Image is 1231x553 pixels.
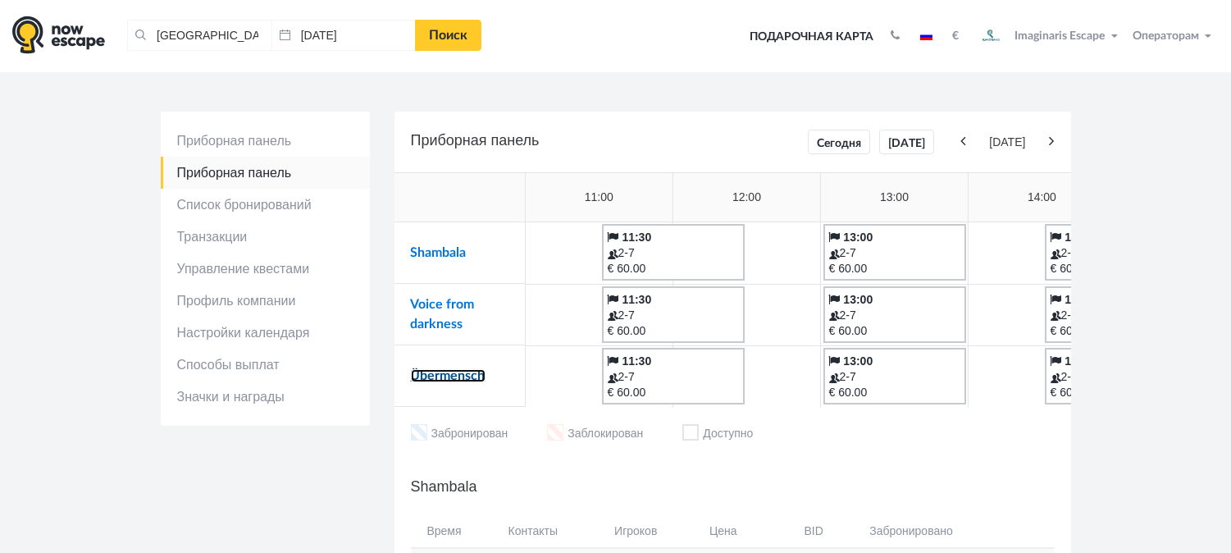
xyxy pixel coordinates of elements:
div: € 60.00 [608,323,739,339]
th: Забронировано [861,515,965,548]
a: Приборная панель [161,157,370,189]
div: € 60.00 [829,261,960,276]
a: Shambala [411,246,467,259]
a: Сегодня [808,130,870,154]
a: 11:30 2-7 € 60.00 [602,286,745,343]
b: 11:30 [622,231,651,244]
input: Город или название квеста [127,20,271,51]
a: 11:30 2-7 € 60.00 [602,224,745,281]
strong: € [952,30,959,42]
a: Значки и награды [161,381,370,413]
b: 14:30 [1065,354,1094,368]
b: 13:00 [843,354,873,368]
button: Операторам [1128,28,1219,44]
div: 2-7 [608,245,739,261]
div: 2-7 [829,369,960,385]
div: € 60.00 [1051,261,1182,276]
b: 13:00 [843,293,873,306]
th: Время [411,515,500,548]
a: 13:00 2-7 € 60.00 [823,348,966,404]
a: 14:30 2-7 € 60.00 [1045,348,1188,404]
a: 14:30 2-7 € 60.00 [1045,286,1188,343]
div: 2-7 [1051,245,1182,261]
th: BID [766,515,861,548]
b: 14:30 [1065,293,1094,306]
div: 2-7 [1051,369,1182,385]
span: Операторам [1133,30,1199,42]
a: Voice from darkness [411,298,475,331]
a: Übermensch [411,369,486,382]
a: Поиск [415,20,481,51]
th: Цена [680,515,766,548]
div: 2-7 [829,245,960,261]
b: 13:00 [843,231,873,244]
a: Способы выплат [161,349,370,381]
div: € 60.00 [1051,385,1182,400]
img: ru.jpg [920,32,932,40]
span: [DATE] [969,135,1045,150]
a: Подарочная карта [744,19,879,55]
a: 13:00 2-7 € 60.00 [823,286,966,343]
a: [DATE] [879,130,934,154]
th: Игроков [591,515,680,548]
div: 2-7 [829,308,960,323]
input: Дата [271,20,416,51]
h5: Приборная панель [411,128,1055,156]
a: 14:30 2-7 € 60.00 [1045,224,1188,281]
b: 11:30 [622,293,651,306]
a: Управление квестами [161,253,370,285]
button: Imaginaris Escape [971,20,1125,53]
li: Заблокирован [547,424,643,445]
th: Контакты [500,515,592,548]
b: 11:30 [622,354,651,368]
span: Imaginaris Escape [1015,27,1106,42]
li: Забронирован [411,424,508,445]
div: 2-7 [608,369,739,385]
li: Доступно [682,424,753,445]
div: 2-7 [608,308,739,323]
div: € 60.00 [829,323,960,339]
a: Транзакции [161,221,370,253]
a: Настройки календаря [161,317,370,349]
h5: Shambala [411,474,1055,499]
div: 2-7 [1051,308,1182,323]
a: Приборная панель [161,125,370,157]
button: € [944,28,967,44]
div: € 60.00 [1051,323,1182,339]
b: 14:30 [1065,231,1094,244]
a: Профиль компании [161,285,370,317]
a: 13:00 2-7 € 60.00 [823,224,966,281]
img: logo [12,16,105,54]
a: 11:30 2-7 € 60.00 [602,348,745,404]
div: € 60.00 [829,385,960,400]
div: € 60.00 [608,385,739,400]
div: € 60.00 [608,261,739,276]
a: Список бронирований [161,189,370,221]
